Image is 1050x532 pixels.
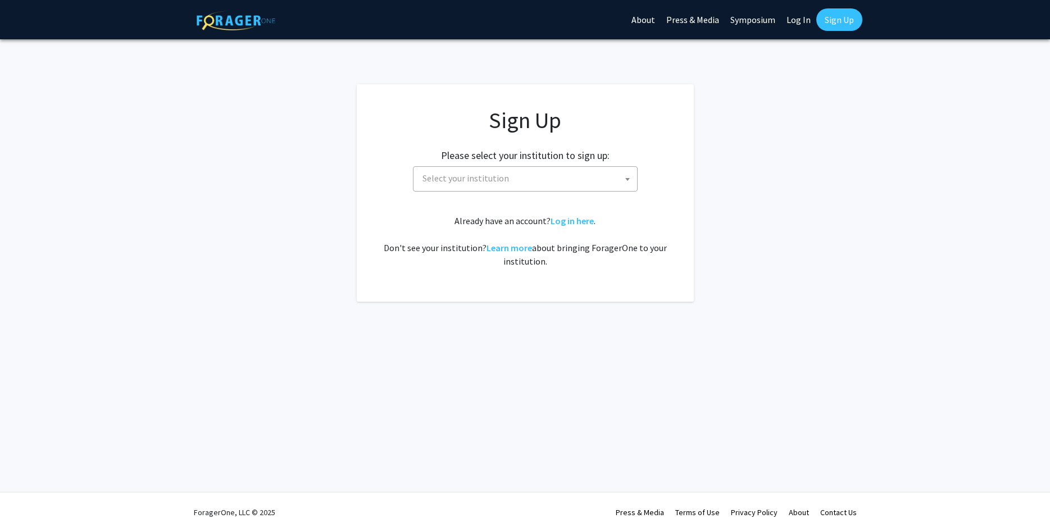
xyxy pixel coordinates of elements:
[616,507,664,517] a: Press & Media
[197,11,275,30] img: ForagerOne Logo
[816,8,862,31] a: Sign Up
[675,507,720,517] a: Terms of Use
[418,167,637,190] span: Select your institution
[441,149,610,162] h2: Please select your institution to sign up:
[820,507,857,517] a: Contact Us
[551,215,594,226] a: Log in here
[379,214,671,268] div: Already have an account? . Don't see your institution? about bringing ForagerOne to your institut...
[379,107,671,134] h1: Sign Up
[731,507,778,517] a: Privacy Policy
[413,166,638,192] span: Select your institution
[194,493,275,532] div: ForagerOne, LLC © 2025
[422,172,509,184] span: Select your institution
[789,507,809,517] a: About
[487,242,532,253] a: Learn more about bringing ForagerOne to your institution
